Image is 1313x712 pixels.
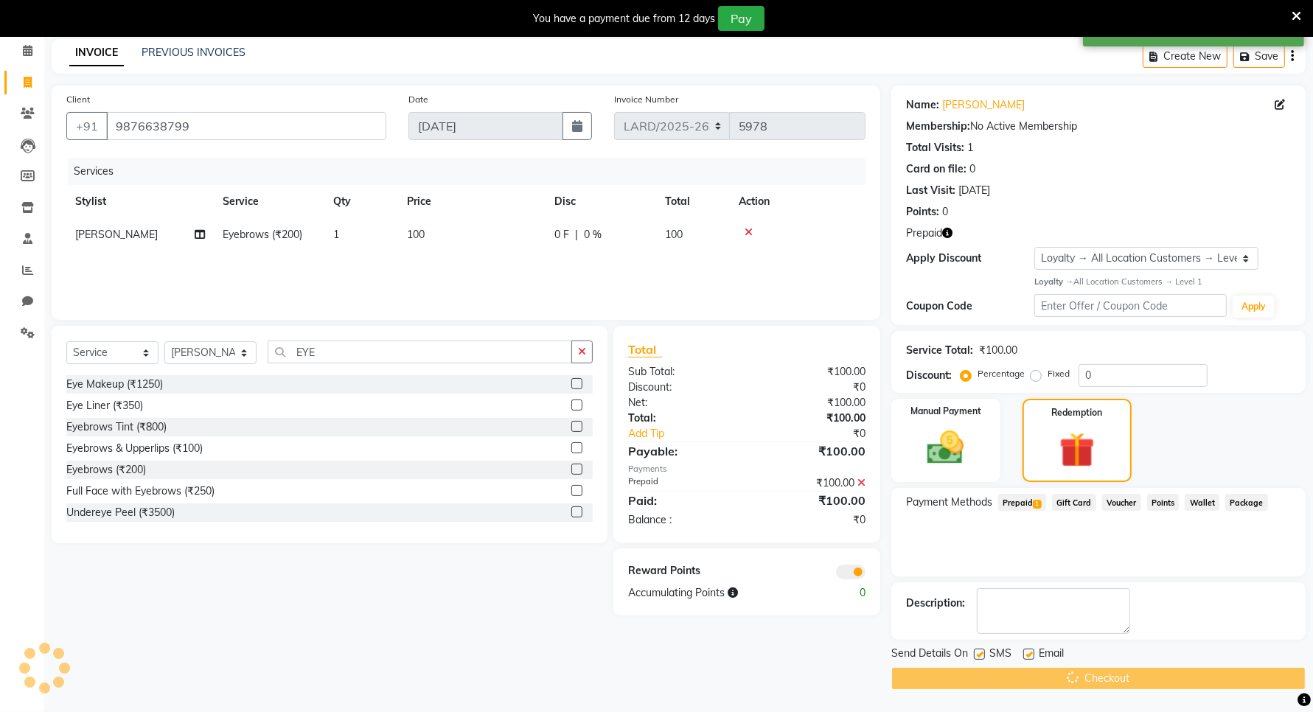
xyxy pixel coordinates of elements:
[75,228,158,241] span: [PERSON_NAME]
[916,427,975,469] img: _cash.svg
[998,494,1046,511] span: Prepaid
[1033,500,1041,509] span: 1
[942,97,1025,113] a: [PERSON_NAME]
[942,204,948,220] div: 0
[967,140,973,156] div: 1
[106,112,386,140] input: Search by Name/Mobile/Email/Code
[1048,428,1106,472] img: _gift.svg
[747,395,877,411] div: ₹100.00
[1051,406,1102,419] label: Redemption
[66,185,214,218] th: Stylist
[978,367,1025,380] label: Percentage
[617,585,812,601] div: Accumulating Points
[1233,296,1275,318] button: Apply
[617,475,747,491] div: Prepaid
[906,161,967,177] div: Card on file:
[584,227,602,242] span: 0 %
[906,119,1291,134] div: No Active Membership
[614,93,678,106] label: Invoice Number
[747,492,877,509] div: ₹100.00
[66,93,90,106] label: Client
[1039,646,1064,664] span: Email
[546,185,656,218] th: Disc
[665,228,683,241] span: 100
[408,93,428,106] label: Date
[730,185,866,218] th: Action
[66,484,215,499] div: Full Face with Eyebrows (₹250)
[906,299,1034,314] div: Coupon Code
[1034,276,1291,288] div: All Location Customers → Level 1
[906,183,955,198] div: Last Visit:
[906,495,992,510] span: Payment Methods
[906,596,965,611] div: Description:
[768,426,877,441] div: ₹0
[718,6,765,31] button: Pay
[747,380,877,395] div: ₹0
[66,398,143,413] div: Eye Liner (₹350)
[333,228,339,241] span: 1
[747,364,877,380] div: ₹100.00
[66,505,175,520] div: Undereye Peel (₹3500)
[979,343,1017,358] div: ₹100.00
[906,119,970,134] div: Membership:
[906,226,942,241] span: Prepaid
[398,185,546,218] th: Price
[533,11,715,27] div: You have a payment due from 12 days
[906,140,964,156] div: Total Visits:
[812,585,877,601] div: 0
[617,395,747,411] div: Net:
[628,463,866,475] div: Payments
[906,97,939,113] div: Name:
[617,380,747,395] div: Discount:
[617,411,747,426] div: Total:
[223,228,302,241] span: Eyebrows (₹200)
[747,442,877,460] div: ₹100.00
[575,227,578,242] span: |
[324,185,398,218] th: Qty
[214,185,324,218] th: Service
[407,228,425,241] span: 100
[142,46,245,59] a: PREVIOUS INVOICES
[1048,367,1070,380] label: Fixed
[1034,276,1073,287] strong: Loyalty →
[554,227,569,242] span: 0 F
[906,251,1034,266] div: Apply Discount
[906,368,952,383] div: Discount:
[628,342,662,357] span: Total
[66,462,146,478] div: Eyebrows (₹200)
[906,343,973,358] div: Service Total:
[617,512,747,528] div: Balance :
[66,377,163,392] div: Eye Makeup (₹1250)
[617,364,747,380] div: Sub Total:
[989,646,1011,664] span: SMS
[906,204,939,220] div: Points:
[1225,494,1268,511] span: Package
[747,475,877,491] div: ₹100.00
[969,161,975,177] div: 0
[1102,494,1141,511] span: Voucher
[656,185,730,218] th: Total
[910,405,981,418] label: Manual Payment
[268,341,572,363] input: Search or Scan
[1147,494,1180,511] span: Points
[617,492,747,509] div: Paid:
[1143,45,1227,68] button: Create New
[617,442,747,460] div: Payable:
[1185,494,1219,511] span: Wallet
[69,40,124,66] a: INVOICE
[891,646,968,664] span: Send Details On
[66,112,108,140] button: +91
[617,426,768,441] a: Add Tip
[68,158,877,185] div: Services
[1034,294,1227,317] input: Enter Offer / Coupon Code
[66,419,167,435] div: Eyebrows Tint (₹800)
[747,411,877,426] div: ₹100.00
[66,441,203,456] div: Eyebrows & Upperlips (₹100)
[1233,45,1285,68] button: Save
[958,183,990,198] div: [DATE]
[1052,494,1096,511] span: Gift Card
[617,563,747,579] div: Reward Points
[747,512,877,528] div: ₹0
